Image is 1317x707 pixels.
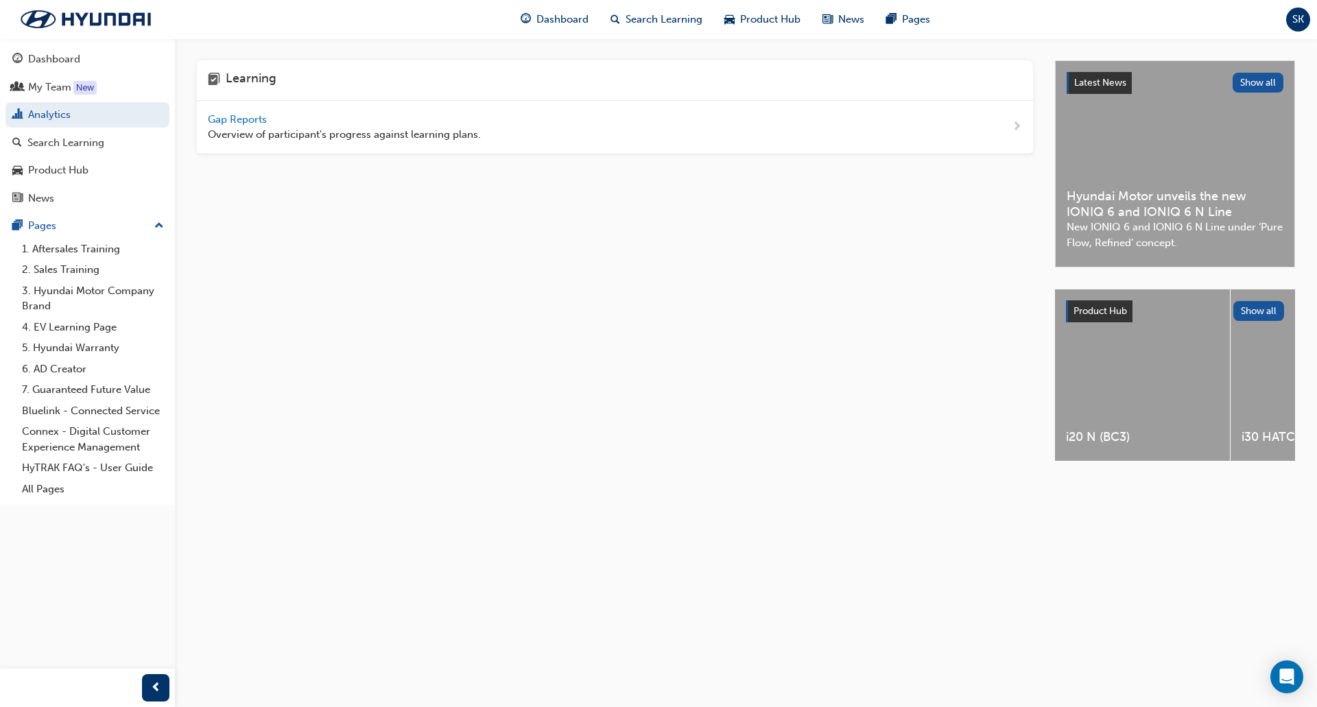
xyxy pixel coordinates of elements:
[16,259,169,280] a: 2. Sales Training
[12,193,23,205] span: news-icon
[822,11,833,28] span: news-icon
[5,44,169,213] button: DashboardMy TeamAnalyticsSearch LearningProduct HubNews
[1233,301,1285,321] button: Show all
[197,101,1033,154] a: Gap Reports Overview of participant's progress against learning plans.next-icon
[1067,72,1283,94] a: Latest NewsShow all
[521,11,531,28] span: guage-icon
[12,82,23,94] span: people-icon
[12,53,23,66] span: guage-icon
[16,359,169,380] a: 6. AD Creator
[28,191,54,206] div: News
[600,5,713,34] a: search-iconSearch Learning
[208,127,481,143] span: Overview of participant's progress against learning plans.
[226,71,276,89] h4: Learning
[1067,189,1283,219] span: Hyundai Motor unveils the new IONIQ 6 and IONIQ 6 N Line
[902,12,930,27] span: Pages
[838,12,864,27] span: News
[1012,119,1022,136] span: next-icon
[1055,289,1230,461] a: i20 N (BC3)
[536,12,589,27] span: Dashboard
[5,47,169,72] a: Dashboard
[154,217,164,235] span: up-icon
[5,186,169,211] a: News
[811,5,875,34] a: news-iconNews
[1233,73,1284,93] button: Show all
[626,12,702,27] span: Search Learning
[1066,300,1284,322] a: Product HubShow all
[28,163,88,178] div: Product Hub
[5,213,169,239] button: Pages
[16,479,169,500] a: All Pages
[28,80,71,95] div: My Team
[27,135,104,151] div: Search Learning
[5,75,169,100] a: My Team
[16,239,169,260] a: 1. Aftersales Training
[16,317,169,338] a: 4. EV Learning Page
[1055,60,1295,267] a: Latest NewsShow allHyundai Motor unveils the new IONIQ 6 and IONIQ 6 N LineNew IONIQ 6 and IONIQ ...
[12,137,22,149] span: search-icon
[208,71,220,89] span: learning-icon
[16,421,169,457] a: Connex - Digital Customer Experience Management
[16,280,169,317] a: 3. Hyundai Motor Company Brand
[875,5,941,34] a: pages-iconPages
[5,130,169,156] a: Search Learning
[610,11,620,28] span: search-icon
[7,5,165,34] img: Trak
[886,11,897,28] span: pages-icon
[16,457,169,479] a: HyTRAK FAQ's - User Guide
[151,680,161,697] span: prev-icon
[1066,429,1219,445] span: i20 N (BC3)
[510,5,600,34] a: guage-iconDashboard
[5,158,169,183] a: Product Hub
[73,81,97,95] div: Tooltip anchor
[12,165,23,177] span: car-icon
[1292,12,1304,27] span: SK
[1074,77,1126,88] span: Latest News
[16,400,169,422] a: Bluelink - Connected Service
[16,337,169,359] a: 5. Hyundai Warranty
[5,102,169,128] a: Analytics
[28,218,56,234] div: Pages
[740,12,800,27] span: Product Hub
[12,220,23,232] span: pages-icon
[1286,8,1310,32] button: SK
[1067,219,1283,250] span: New IONIQ 6 and IONIQ 6 N Line under ‘Pure Flow, Refined’ concept.
[28,51,80,67] div: Dashboard
[16,379,169,400] a: 7. Guaranteed Future Value
[12,109,23,121] span: chart-icon
[713,5,811,34] a: car-iconProduct Hub
[1270,660,1303,693] div: Open Intercom Messenger
[1073,305,1127,317] span: Product Hub
[208,113,270,125] span: Gap Reports
[724,11,735,28] span: car-icon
